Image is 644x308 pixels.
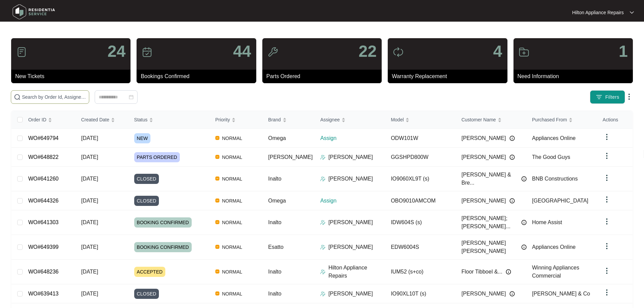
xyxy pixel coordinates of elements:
span: Inalto [268,176,281,182]
p: Assign [320,197,385,205]
span: CLOSED [134,174,159,184]
td: IO90XL10T (s) [385,284,456,303]
img: Assigner Icon [320,176,326,182]
p: [PERSON_NAME] [328,290,373,298]
img: Vercel Logo [215,291,219,295]
img: Assigner Icon [320,269,326,275]
p: Parts Ordered [266,72,382,80]
p: Bookings Confirmed [141,72,256,80]
span: [DATE] [81,291,98,297]
td: GGSHPD800W [385,148,456,167]
img: Info icon [521,176,527,182]
p: [PERSON_NAME] [328,175,373,183]
span: [DATE] [81,244,98,250]
p: New Tickets [15,72,130,80]
span: Customer Name [461,116,496,123]
img: search-icon [14,94,21,100]
p: Assign [320,134,385,142]
img: Info icon [521,244,527,250]
img: Assigner Icon [320,244,326,250]
span: NEW [134,133,151,143]
img: filter icon [596,94,602,100]
img: icon [519,47,529,57]
span: BOOKING CONFIRMED [134,242,192,252]
span: Inalto [268,269,281,275]
span: ACCEPTED [134,267,165,277]
p: 1 [619,43,628,60]
p: Hilton Appliance Repairs [328,264,385,280]
td: IUM52 (s+co) [385,260,456,284]
a: WO#641260 [28,176,58,182]
img: residentia service logo [10,2,57,22]
img: dropdown arrow [603,242,611,250]
th: Brand [263,111,315,129]
a: WO#644326 [28,198,58,204]
span: Appliances Online [532,244,576,250]
img: Info icon [506,269,511,275]
img: icon [393,47,404,57]
img: Assigner Icon [320,291,326,297]
th: Customer Name [456,111,527,129]
img: Assigner Icon [320,155,326,160]
th: Order ID [23,111,76,129]
span: NORMAL [219,268,245,276]
td: OBO9010AMCOM [385,191,456,210]
span: BNB Constructions [532,176,578,182]
span: Omega [268,135,286,141]
span: [DATE] [81,154,98,160]
button: filter iconFilters [590,90,625,104]
img: dropdown arrow [625,93,633,101]
img: dropdown arrow [630,11,634,14]
span: [PERSON_NAME] [268,154,313,160]
span: [DATE] [81,269,98,275]
p: 44 [233,43,251,60]
span: [PERSON_NAME] [461,290,506,298]
p: Hilton Appliance Repairs [572,9,624,16]
span: NORMAL [219,243,245,251]
th: Status [129,111,210,129]
a: WO#648236 [28,269,58,275]
img: Assigner Icon [320,220,326,225]
input: Search by Order Id, Assignee Name, Customer Name, Brand and Model [22,93,86,101]
td: IO9060XL9T (s) [385,167,456,191]
p: Need Information [518,72,633,80]
p: [PERSON_NAME] [328,218,373,227]
p: Warranty Replacement [392,72,507,80]
span: [PERSON_NAME] & Bre... [461,171,518,187]
span: NORMAL [219,175,245,183]
span: [DATE] [81,176,98,182]
th: Assignee [315,111,385,129]
span: Inalto [268,219,281,225]
th: Purchased From [527,111,597,129]
span: Omega [268,198,286,204]
span: Order ID [28,116,46,123]
span: CLOSED [134,289,159,299]
img: Vercel Logo [215,269,219,274]
img: Vercel Logo [215,198,219,203]
img: Info icon [521,220,527,225]
p: 4 [493,43,502,60]
span: [DATE] [81,198,98,204]
img: icon [267,47,278,57]
span: [PERSON_NAME] & Co [532,291,590,297]
span: BOOKING CONFIRMED [134,217,192,228]
span: [PERSON_NAME] [461,197,506,205]
span: PARTS ORDERED [134,152,180,162]
th: Model [385,111,456,129]
img: dropdown arrow [603,195,611,204]
p: 24 [108,43,125,60]
img: Vercel Logo [215,245,219,249]
span: Winning Appliances Commercial [532,265,579,279]
span: The Good Guys [532,154,570,160]
span: Appliances Online [532,135,576,141]
span: Created Date [81,116,109,123]
img: icon [16,47,27,57]
img: dropdown arrow [603,174,611,182]
p: 22 [359,43,377,60]
td: EDW6004S [385,235,456,260]
img: dropdown arrow [603,133,611,141]
span: [DATE] [81,219,98,225]
th: Actions [597,111,633,129]
span: [GEOGRAPHIC_DATA] [532,198,589,204]
span: CLOSED [134,196,159,206]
